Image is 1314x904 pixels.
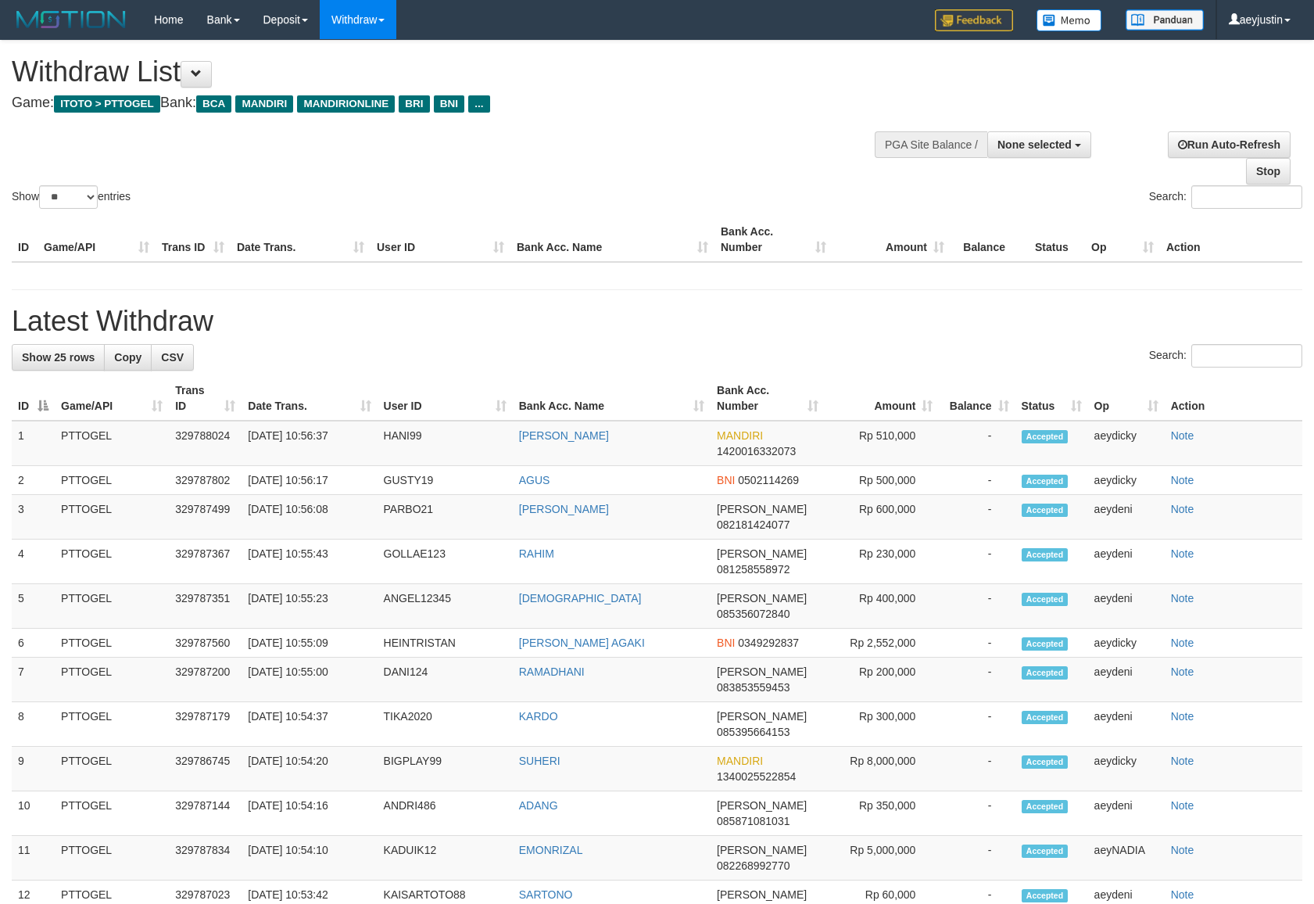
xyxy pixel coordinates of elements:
[935,9,1013,31] img: Feedback.jpg
[832,217,951,262] th: Amount
[717,815,789,827] span: Copy 085871081031 to clipboard
[12,584,55,629] td: 5
[825,540,939,584] td: Rp 230,000
[1022,711,1069,724] span: Accepted
[1088,747,1165,791] td: aeydicky
[1022,637,1069,651] span: Accepted
[55,836,169,881] td: PTTOGEL
[1171,888,1194,901] a: Note
[55,584,169,629] td: PTTOGEL
[939,836,1015,881] td: -
[875,131,987,158] div: PGA Site Balance /
[169,466,242,495] td: 329787802
[1191,185,1302,209] input: Search:
[378,702,513,747] td: TIKA2020
[939,747,1015,791] td: -
[169,629,242,658] td: 329787560
[378,421,513,466] td: HANI99
[12,376,55,421] th: ID: activate to sort column descending
[519,844,583,856] a: EMONRIZAL
[1171,474,1194,486] a: Note
[434,95,464,113] span: BNI
[1171,429,1194,442] a: Note
[1088,584,1165,629] td: aeydeni
[12,421,55,466] td: 1
[169,584,242,629] td: 329787351
[22,351,95,364] span: Show 25 rows
[1088,629,1165,658] td: aeydicky
[242,629,377,658] td: [DATE] 10:55:09
[987,131,1091,158] button: None selected
[825,836,939,881] td: Rp 5,000,000
[169,747,242,791] td: 329786745
[468,95,489,113] span: ...
[939,466,1015,495] td: -
[371,217,510,262] th: User ID
[825,702,939,747] td: Rp 300,000
[378,747,513,791] td: BIGPLAY99
[378,466,513,495] td: GUSTY19
[717,770,796,783] span: Copy 1340025522854 to clipboard
[1088,421,1165,466] td: aeydicky
[378,376,513,421] th: User ID: activate to sort column ascending
[151,344,194,371] a: CSV
[1165,376,1302,421] th: Action
[825,376,939,421] th: Amount: activate to sort column ascending
[1029,217,1085,262] th: Status
[242,584,377,629] td: [DATE] 10:55:23
[55,466,169,495] td: PTTOGEL
[717,755,763,767] span: MANDIRI
[12,791,55,836] td: 10
[169,658,242,702] td: 329787200
[378,584,513,629] td: ANGEL12345
[825,629,939,658] td: Rp 2,552,000
[939,629,1015,658] td: -
[1171,592,1194,604] a: Note
[1088,658,1165,702] td: aeydeni
[12,306,1302,337] h1: Latest Withdraw
[297,95,395,113] span: MANDIRIONLINE
[12,56,861,88] h1: Withdraw List
[510,217,714,262] th: Bank Acc. Name
[1168,131,1291,158] a: Run Auto-Refresh
[939,658,1015,702] td: -
[378,791,513,836] td: ANDRI486
[55,376,169,421] th: Game/API: activate to sort column ascending
[717,474,735,486] span: BNI
[717,637,735,649] span: BNI
[169,376,242,421] th: Trans ID: activate to sort column ascending
[1088,466,1165,495] td: aeydicky
[519,547,554,560] a: RAHIM
[378,540,513,584] td: GOLLAE123
[1022,548,1069,561] span: Accepted
[939,702,1015,747] td: -
[242,421,377,466] td: [DATE] 10:56:37
[54,95,160,113] span: ITOTO > PTTOGEL
[1088,495,1165,540] td: aeydeni
[378,658,513,702] td: DANI124
[55,702,169,747] td: PTTOGEL
[717,592,807,604] span: [PERSON_NAME]
[169,791,242,836] td: 329787144
[717,665,807,678] span: [PERSON_NAME]
[242,702,377,747] td: [DATE] 10:54:37
[717,859,789,872] span: Copy 082268992770 to clipboard
[717,445,796,457] span: Copy 1420016332073 to clipboard
[717,799,807,812] span: [PERSON_NAME]
[12,629,55,658] td: 6
[1085,217,1160,262] th: Op
[1022,755,1069,769] span: Accepted
[378,495,513,540] td: PARBO21
[378,629,513,658] td: HEINTRISTAN
[519,710,558,723] a: KARDO
[717,563,789,576] span: Copy 081258558972 to clipboard
[513,376,711,421] th: Bank Acc. Name: activate to sort column ascending
[711,376,825,421] th: Bank Acc. Number: activate to sort column ascending
[1246,158,1291,185] a: Stop
[1022,593,1069,606] span: Accepted
[519,503,609,515] a: [PERSON_NAME]
[169,836,242,881] td: 329787834
[242,747,377,791] td: [DATE] 10:54:20
[12,344,105,371] a: Show 25 rows
[1022,666,1069,680] span: Accepted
